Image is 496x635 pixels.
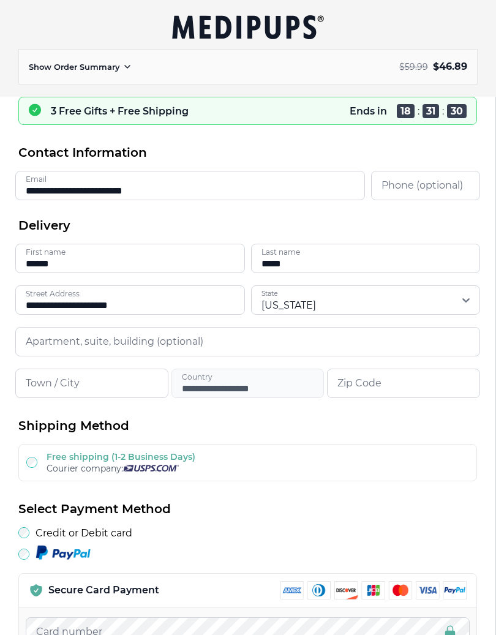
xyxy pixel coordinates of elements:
[423,104,439,118] span: 31
[280,581,467,599] img: payment methods
[418,105,419,117] span: :
[442,105,444,117] span: :
[18,501,477,517] h2: Select Payment Method
[447,104,467,118] span: 30
[397,104,415,118] span: 18
[350,105,387,117] p: Ends in
[18,145,147,161] span: Contact Information
[399,61,428,72] span: $ 59.99
[51,105,189,117] p: 3 Free Gifts + Free Shipping
[261,299,316,312] div: [US_STATE]
[123,465,179,472] img: Usps courier company
[18,418,477,434] h2: Shipping Method
[47,451,195,462] label: Free shipping (1-2 Business Days)
[433,61,467,72] span: $ 46.89
[48,584,159,597] p: Secure Card Payment
[18,217,70,234] span: Delivery
[47,463,123,474] span: Courier company:
[36,545,91,561] img: Paypal
[29,61,120,73] p: Show Order Summary
[36,527,132,539] label: Credit or Debit card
